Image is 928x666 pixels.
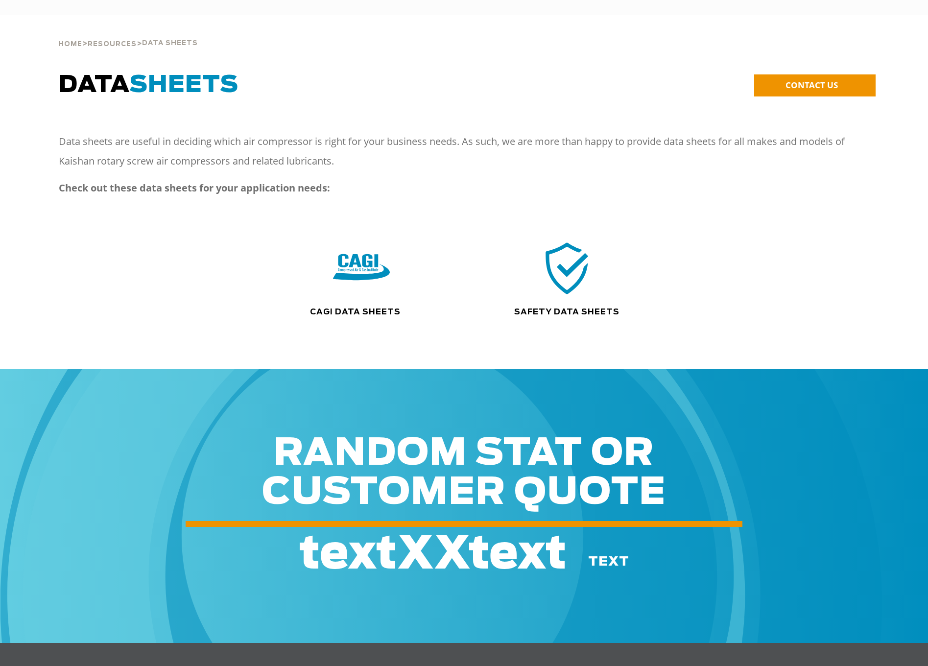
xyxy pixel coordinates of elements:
[259,239,464,297] div: CAGI
[397,532,468,577] span: XX
[333,239,390,297] img: CAGI
[59,181,330,194] strong: Check out these data sheets for your application needs:
[754,74,876,96] a: CONTACT US
[129,73,238,97] span: SHEETS
[58,39,82,48] a: Home
[468,532,567,577] span: text
[58,15,198,52] div: > >
[59,132,852,171] p: Data sheets are useful in deciding which air compressor is right for your business needs. As such...
[142,40,198,47] span: Data Sheets
[88,39,137,48] a: Resources
[785,79,838,91] span: CONTACT US
[588,555,629,568] span: text
[88,41,137,48] span: Resources
[58,41,82,48] span: Home
[472,239,661,297] div: safety icon
[59,73,238,97] span: DATA
[514,308,619,316] a: Safety Data Sheets
[310,308,401,316] a: CAGI Data Sheets
[299,532,397,577] span: text
[539,239,595,297] img: safety icon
